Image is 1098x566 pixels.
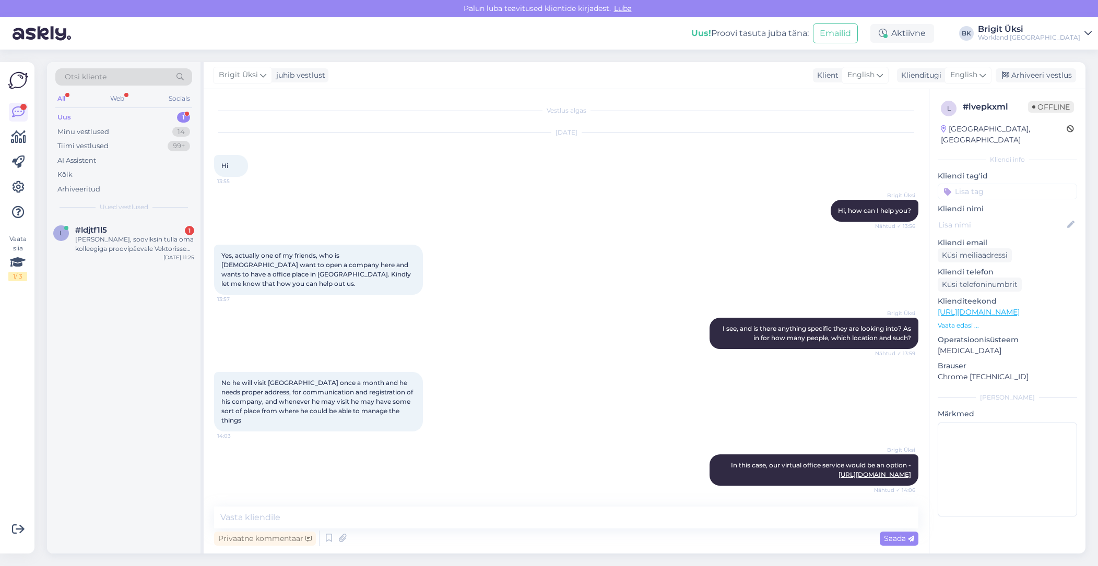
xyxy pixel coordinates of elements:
span: Brigit Üksi [876,446,915,454]
p: Kliendi tag'id [938,171,1077,182]
div: Privaatne kommentaar [214,532,316,546]
img: Askly Logo [8,70,28,90]
div: [PERSON_NAME], sooviksin tulla oma kolleegiga proovipäevale Vektorisse homme 12.08, kuid ei näe s... [75,235,194,254]
div: Socials [167,92,192,105]
div: juhib vestlust [272,70,325,81]
span: Brigit Üksi [219,69,258,81]
span: l [60,229,63,237]
p: Vaata edasi ... [938,321,1077,330]
p: [MEDICAL_DATA] [938,345,1077,356]
input: Lisa nimi [938,219,1065,231]
p: Kliendi email [938,237,1077,248]
span: No he will visit [GEOGRAPHIC_DATA] once a month and he needs proper address, for communication an... [221,379,415,424]
div: Web [108,92,126,105]
p: Klienditeekond [938,296,1077,307]
div: All [55,92,67,105]
div: Vaata siia [8,234,27,281]
div: [DATE] [214,128,918,137]
button: Emailid [813,23,858,43]
p: Brauser [938,360,1077,371]
span: Hi, how can I help you? [838,207,911,214]
div: [PERSON_NAME] [938,393,1077,402]
div: Aktiivne [870,24,934,43]
a: [URL][DOMAIN_NAME] [839,471,911,478]
span: Nähtud ✓ 14:06 [874,486,915,494]
span: Nähtud ✓ 13:59 [875,350,915,357]
p: Operatsioonisüsteem [938,334,1077,345]
div: 1 / 3 [8,272,27,281]
p: Kliendi telefon [938,267,1077,278]
input: Lisa tag [938,184,1077,199]
div: Küsi meiliaadressi [938,248,1012,262]
span: Offline [1028,101,1074,113]
span: Yes, actually one of my friends, who is [DEMOGRAPHIC_DATA] want to open a company here and wants ... [221,251,412,287]
span: English [847,69,875,81]
span: 13:57 [217,295,256,303]
div: 99+ [168,141,190,151]
span: I see, and is there anything specific they are looking into? As in for how many people, which loc... [723,324,913,342]
div: # lvepkxml [963,101,1028,113]
div: Brigit Üksi [978,25,1080,33]
div: Minu vestlused [57,127,109,137]
b: Uus! [691,28,711,38]
span: Hi [221,162,228,170]
div: Klienditugi [897,70,941,81]
div: Klient [813,70,839,81]
p: Chrome [TECHNICAL_ID] [938,371,1077,382]
span: 13:55 [217,177,256,185]
div: [GEOGRAPHIC_DATA], [GEOGRAPHIC_DATA] [941,124,1067,146]
span: Uued vestlused [100,202,148,212]
div: AI Assistent [57,155,96,166]
span: l [947,104,951,112]
div: BK [959,26,974,41]
span: In this case, our virtual office service would be an option - [731,461,911,478]
span: English [950,69,977,81]
span: Saada [884,534,914,543]
div: Uus [57,112,71,123]
span: Brigit Üksi [876,191,915,199]
span: 14:03 [217,432,256,440]
div: 1 [185,226,194,235]
div: Proovi tasuta juba täna: [691,27,809,40]
a: [URL][DOMAIN_NAME] [938,307,1020,317]
span: #ldjtf1l5 [75,225,107,235]
div: 14 [172,127,190,137]
div: [DATE] 11:25 [163,254,194,261]
p: Kliendi nimi [938,203,1077,214]
div: 1 [177,112,190,123]
span: Otsi kliente [65,71,107,82]
p: Märkmed [938,408,1077,419]
div: Kõik [57,170,73,180]
div: Kliendi info [938,155,1077,164]
div: Arhiveeritud [57,184,100,195]
span: Nähtud ✓ 13:56 [875,222,915,230]
span: Brigit Üksi [876,309,915,317]
div: Arhiveeri vestlus [996,68,1076,82]
div: Tiimi vestlused [57,141,109,151]
div: Küsi telefoninumbrit [938,278,1022,292]
a: Brigit ÜksiWorkland [GEOGRAPHIC_DATA] [978,25,1092,42]
div: Workland [GEOGRAPHIC_DATA] [978,33,1080,42]
div: Vestlus algas [214,106,918,115]
span: Luba [611,4,635,13]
